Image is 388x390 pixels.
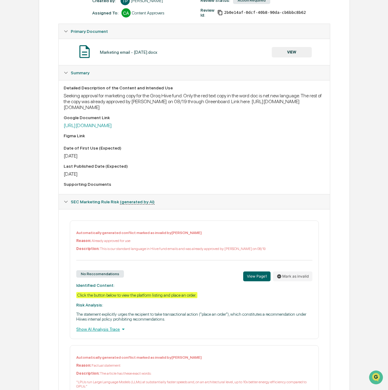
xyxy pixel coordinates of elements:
[59,39,330,65] div: Primary Document
[6,89,11,94] div: 🔎
[64,93,325,110] div: Seeking approval for marketing copy for the Groq Hiive fund. Only the red text copy in the word d...
[76,371,99,376] b: Description:
[76,247,99,251] b: Description:
[92,10,118,15] div: Assigned To:
[64,182,325,187] div: Supporting Documents
[59,80,330,194] div: Summary
[272,47,312,57] button: VIEW
[64,171,325,177] div: [DATE]
[224,10,311,15] span: 2b0e14af-0dcf-40b8-90da-cb6bbc8b62ca
[6,47,17,58] img: 1746055101610-c473b297-6a78-478c-a979-82029cc54cd1
[4,86,41,97] a: 🔎Data Lookup
[51,77,76,83] span: Attestations
[105,49,112,56] button: Start new chat
[200,8,214,18] div: Review Id:
[76,239,312,243] p: Already approved for use
[64,115,325,120] div: Google Document Link
[64,85,325,90] div: Detailed Description of the Content and Intended Use
[243,271,271,281] button: View Page1
[12,77,40,83] span: Preclearance
[64,153,325,159] div: [DATE]
[76,239,91,243] b: Reason:
[368,370,385,386] iframe: Open customer support
[4,75,42,86] a: 🖐️Preclearance
[6,13,112,22] p: How can we help?
[21,53,78,58] div: We're available if you need us!
[71,70,89,75] span: Summary
[273,271,312,281] button: Mark as invalid
[76,312,312,322] p: The statement explicitly urges the recipient to take transactional action ("place an order"), whi...
[76,371,312,388] p: The article has these exact words: "LPUs run Large Language Models (LLMs) at substantially faster...
[76,326,312,333] div: Show AI Analysis Trace
[76,363,91,368] b: Reason:
[64,164,325,169] div: Last Published Date (Expected)
[76,283,114,288] strong: Identified Content:
[45,78,49,83] div: 🗄️
[132,10,164,15] div: Content Approvers
[64,146,325,150] div: Date of First Use (Expected)
[59,24,330,39] div: Primary Document
[64,133,325,138] div: Figma Link
[76,247,312,251] p: This is our standard language in Hiive fund emails and was already approved by [PERSON_NAME] on 0...
[76,363,312,368] p: Factual statement
[6,78,11,83] div: 🖐️
[43,103,74,108] a: Powered byPylon
[21,47,101,53] div: Start new chat
[77,44,92,59] img: Document Icon
[76,231,312,235] p: Automatically generated conflict marked as invalid by [PERSON_NAME]
[76,302,103,307] strong: Risk Analysis:
[120,199,155,205] u: (generated by AI)
[42,75,79,86] a: 🗄️Attestations
[61,104,74,108] span: Pylon
[64,123,112,128] a: [URL][DOMAIN_NAME]
[76,270,124,278] div: No Reccomendations
[59,194,330,209] div: SEC Marketing Rule Risk (generated by AI)
[100,50,157,55] div: Marketing email - [DATE].docx
[71,199,155,204] span: SEC Marketing Rule Risk
[76,292,197,298] div: Click the button below to view the platform listing and place an order.
[71,29,108,34] span: Primary Document
[121,8,131,18] div: CA
[76,355,312,360] p: Automatically generated conflict marked as invalid by [PERSON_NAME]
[217,10,223,15] span: Copy Id
[59,65,330,80] div: Summary
[12,89,39,95] span: Data Lookup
